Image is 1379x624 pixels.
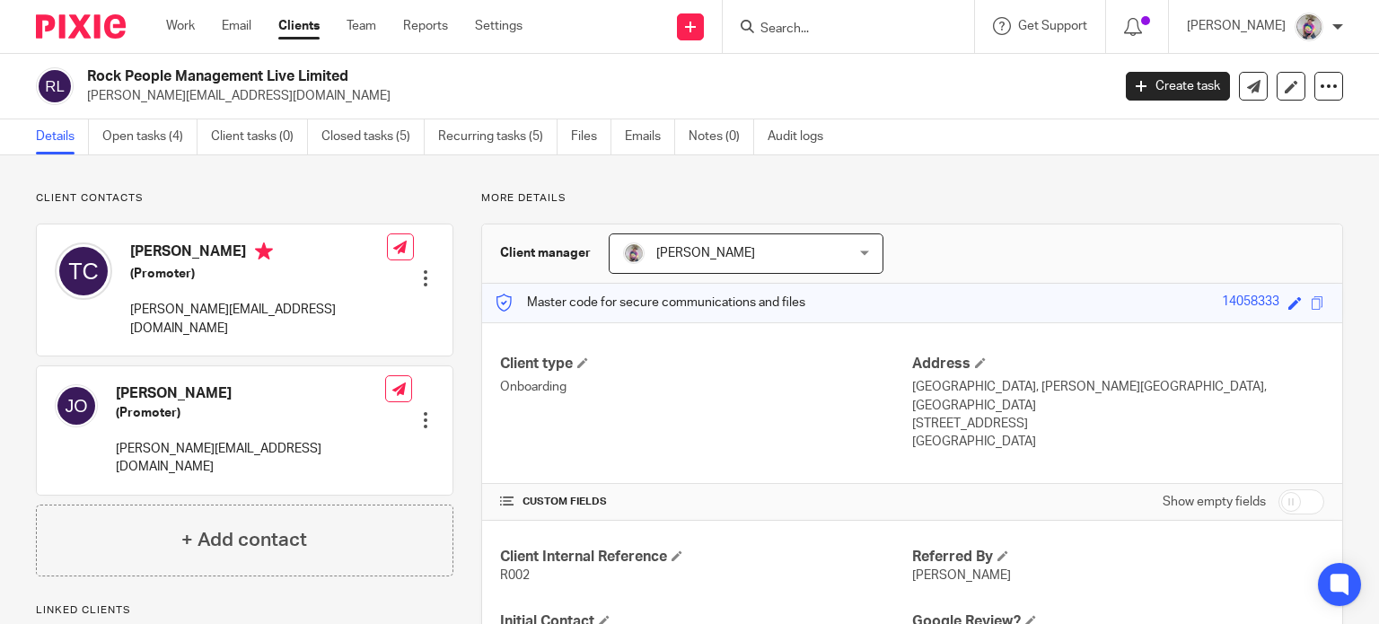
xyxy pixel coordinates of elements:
[87,87,1099,105] p: [PERSON_NAME][EMAIL_ADDRESS][DOMAIN_NAME]
[500,495,912,509] h4: CUSTOM FIELDS
[500,548,912,567] h4: Client Internal Reference
[130,265,387,283] h5: (Promoter)
[768,119,837,154] a: Audit logs
[255,242,273,260] i: Primary
[656,247,755,259] span: [PERSON_NAME]
[55,384,98,427] img: svg%3E
[36,119,89,154] a: Details
[116,404,385,422] h5: (Promoter)
[1187,17,1286,35] p: [PERSON_NAME]
[222,17,251,35] a: Email
[571,119,611,154] a: Files
[438,119,558,154] a: Recurring tasks (5)
[481,191,1343,206] p: More details
[321,119,425,154] a: Closed tasks (5)
[500,569,530,582] span: R002
[500,244,591,262] h3: Client manager
[55,242,112,300] img: svg%3E
[347,17,376,35] a: Team
[403,17,448,35] a: Reports
[130,301,387,338] p: [PERSON_NAME][EMAIL_ADDRESS][DOMAIN_NAME]
[912,378,1324,415] p: [GEOGRAPHIC_DATA], [PERSON_NAME][GEOGRAPHIC_DATA], [GEOGRAPHIC_DATA]
[496,294,805,312] p: Master code for secure communications and files
[1295,13,1323,41] img: DBTieDye.jpg
[36,603,453,618] p: Linked clients
[130,242,387,265] h4: [PERSON_NAME]
[102,119,198,154] a: Open tasks (4)
[87,67,897,86] h2: Rock People Management Live Limited
[475,17,523,35] a: Settings
[181,526,307,554] h4: + Add contact
[36,14,126,39] img: Pixie
[1222,293,1279,313] div: 14058333
[1126,72,1230,101] a: Create task
[625,119,675,154] a: Emails
[36,191,453,206] p: Client contacts
[500,355,912,374] h4: Client type
[912,415,1324,433] p: [STREET_ADDRESS]
[166,17,195,35] a: Work
[1018,20,1087,32] span: Get Support
[912,433,1324,451] p: [GEOGRAPHIC_DATA]
[689,119,754,154] a: Notes (0)
[759,22,920,38] input: Search
[623,242,645,264] img: DBTieDye.jpg
[1163,493,1266,511] label: Show empty fields
[912,548,1324,567] h4: Referred By
[116,440,385,477] p: [PERSON_NAME][EMAIL_ADDRESS][DOMAIN_NAME]
[36,67,74,105] img: svg%3E
[912,355,1324,374] h4: Address
[912,569,1011,582] span: [PERSON_NAME]
[278,17,320,35] a: Clients
[500,378,912,396] p: Onboarding
[211,119,308,154] a: Client tasks (0)
[116,384,385,403] h4: [PERSON_NAME]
